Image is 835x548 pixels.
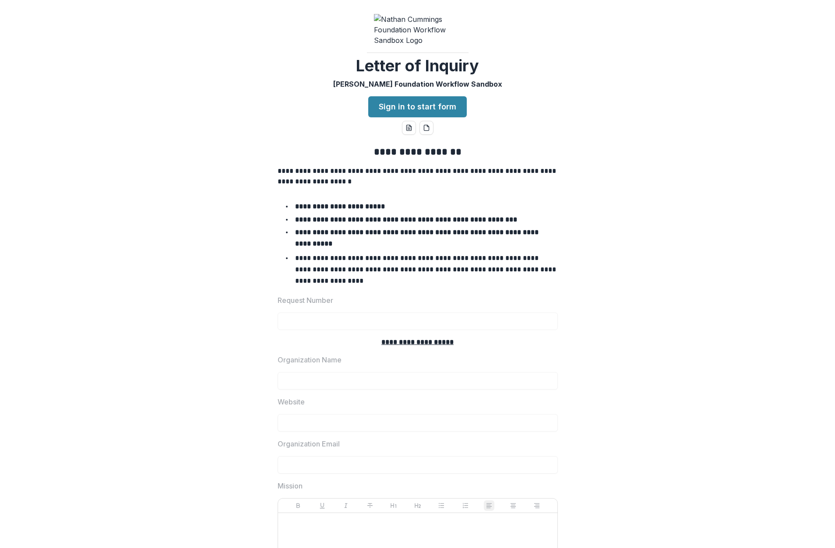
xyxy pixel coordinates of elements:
[317,500,328,511] button: Underline
[388,500,399,511] button: Heading 1
[508,500,518,511] button: Align Center
[412,500,423,511] button: Heading 2
[374,14,462,46] img: Nathan Cummings Foundation Workflow Sandbox Logo
[278,397,305,407] p: Website
[402,121,416,135] button: word-download
[278,439,340,449] p: Organization Email
[278,355,342,365] p: Organization Name
[419,121,433,135] button: pdf-download
[532,500,542,511] button: Align Right
[368,96,467,117] a: Sign in to start form
[460,500,471,511] button: Ordered List
[333,79,502,89] p: [PERSON_NAME] Foundation Workflow Sandbox
[278,295,333,306] p: Request Number
[356,56,479,75] h2: Letter of Inquiry
[436,500,447,511] button: Bullet List
[293,500,303,511] button: Bold
[365,500,375,511] button: Strike
[484,500,494,511] button: Align Left
[341,500,351,511] button: Italicize
[278,481,303,491] p: Mission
